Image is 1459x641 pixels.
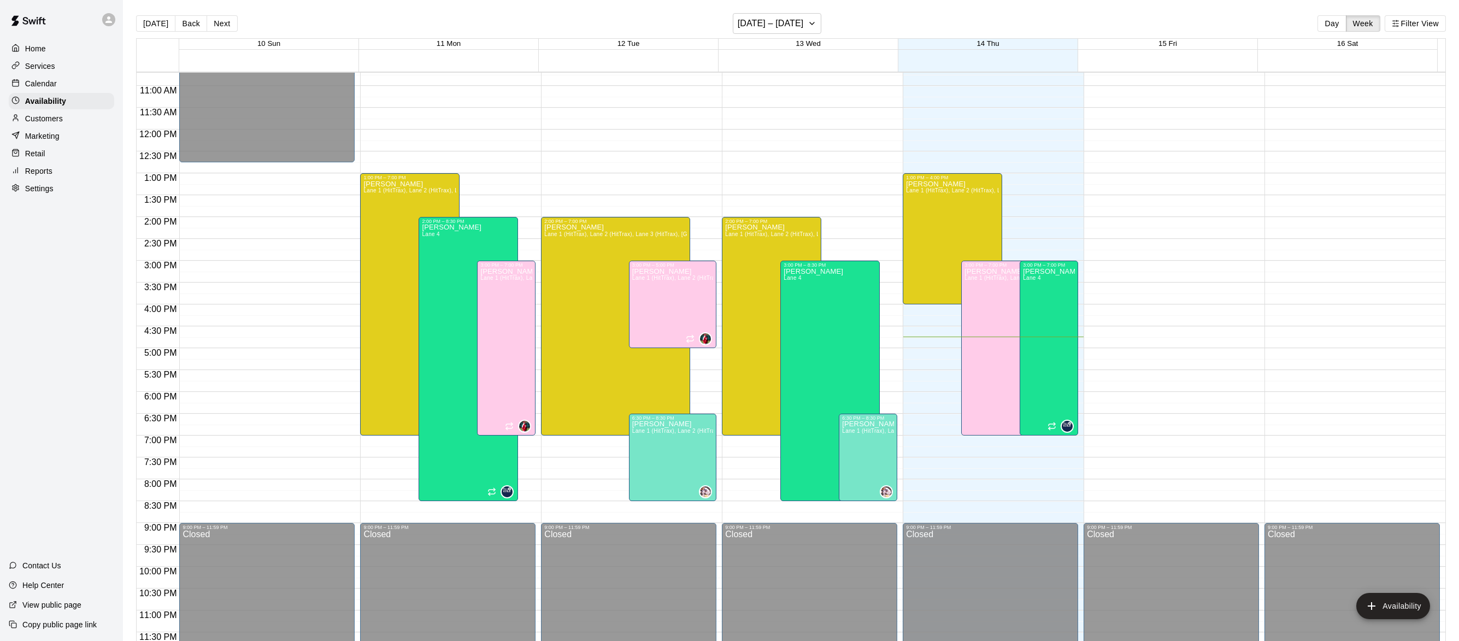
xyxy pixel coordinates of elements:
[842,428,1039,434] span: Lane 1 (HitTrax), Lane 2 (HitTrax), Lane 3 (HitTrax), [GEOGRAPHIC_DATA]
[9,75,114,92] a: Calendar
[725,219,818,224] div: 2:00 PM – 7:00 PM
[437,39,461,48] button: 11 Mon
[137,108,180,117] span: 11:30 AM
[419,217,518,501] div: 2:00 PM – 8:30 PM: Available
[142,239,180,248] span: 2:30 PM
[544,525,713,530] div: 9:00 PM – 11:59 PM
[9,40,114,57] a: Home
[142,392,180,401] span: 6:00 PM
[1023,275,1041,281] span: Lane 4
[632,275,918,281] span: Lane 1 (HitTrax), Lane 2 (HitTrax), Lane 3 (HitTrax), [GEOGRAPHIC_DATA] ([GEOGRAPHIC_DATA]), Area 10
[725,231,1011,237] span: Lane 1 (HitTrax), Lane 2 (HitTrax), Lane 3 (HitTrax), [GEOGRAPHIC_DATA] ([GEOGRAPHIC_DATA]), Area 10
[1020,261,1078,436] div: 3:00 PM – 7:00 PM: Available
[183,525,351,530] div: 9:00 PM – 11:59 PM
[360,173,460,436] div: 1:00 PM – 7:00 PM: Available
[9,128,114,144] a: Marketing
[137,589,179,598] span: 10:30 PM
[9,58,114,74] a: Services
[617,39,640,48] button: 12 Tue
[880,485,893,498] div: Michael Johnson
[544,231,830,237] span: Lane 1 (HitTrax), Lane 2 (HitTrax), Lane 3 (HitTrax), [GEOGRAPHIC_DATA] ([GEOGRAPHIC_DATA]), Area 10
[25,131,60,142] p: Marketing
[142,479,180,489] span: 8:00 PM
[725,525,894,530] div: 9:00 PM – 11:59 PM
[137,610,179,620] span: 11:00 PM
[142,283,180,292] span: 3:30 PM
[480,262,532,268] div: 3:00 PM – 7:00 PM
[686,334,695,343] span: Recurring availability
[906,175,999,180] div: 1:00 PM – 4:00 PM
[505,422,514,431] span: Recurring availability
[22,599,81,610] p: View public page
[1158,39,1177,48] button: 15 Fri
[142,523,180,532] span: 9:00 PM
[22,560,61,571] p: Contact Us
[9,163,114,179] a: Reports
[25,61,55,72] p: Services
[699,332,712,345] div: Kyle Bunn
[480,275,766,281] span: Lane 1 (HitTrax), Lane 2 (HitTrax), Lane 3 (HitTrax), [GEOGRAPHIC_DATA] ([GEOGRAPHIC_DATA]), Area 10
[9,145,114,162] a: Retail
[518,420,531,433] div: Kyle Bunn
[137,86,180,95] span: 11:00 AM
[137,567,179,576] span: 10:00 PM
[142,545,180,554] span: 9:30 PM
[881,486,892,497] img: Michael Johnson
[501,485,514,498] div: Jose Polanco
[519,421,530,432] img: Kyle Bunn
[142,261,180,270] span: 3:00 PM
[722,217,821,436] div: 2:00 PM – 7:00 PM: Available
[9,180,114,197] a: Settings
[142,304,180,314] span: 4:00 PM
[142,195,180,204] span: 1:30 PM
[363,175,456,180] div: 1:00 PM – 7:00 PM
[137,151,179,161] span: 12:30 PM
[25,43,46,54] p: Home
[541,217,690,436] div: 2:00 PM – 7:00 PM: Available
[142,348,180,357] span: 5:00 PM
[796,39,821,48] button: 13 Wed
[784,262,876,268] div: 3:00 PM – 8:30 PM
[422,219,515,224] div: 2:00 PM – 8:30 PM
[903,173,1002,304] div: 1:00 PM – 4:00 PM: Available
[700,486,711,497] img: Michael Johnson
[906,187,1192,193] span: Lane 1 (HitTrax), Lane 2 (HitTrax), Lane 3 (HitTrax), [GEOGRAPHIC_DATA] ([GEOGRAPHIC_DATA]), Area 10
[961,261,1061,436] div: 3:00 PM – 7:00 PM: Available
[142,436,180,445] span: 7:00 PM
[839,414,897,501] div: 6:30 PM – 8:30 PM: Available
[487,487,496,496] span: Recurring availability
[477,261,536,436] div: 3:00 PM – 7:00 PM: Available
[699,485,712,498] div: Michael Johnson
[964,275,1250,281] span: Lane 1 (HitTrax), Lane 2 (HitTrax), Lane 3 (HitTrax), [GEOGRAPHIC_DATA] ([GEOGRAPHIC_DATA]), Area 10
[175,15,207,32] button: Back
[363,525,532,530] div: 9:00 PM – 11:59 PM
[257,39,280,48] button: 10 Sun
[1268,525,1437,530] div: 9:00 PM – 11:59 PM
[632,262,713,268] div: 3:00 PM – 5:00 PM
[1385,15,1446,32] button: Filter View
[738,16,804,31] h6: [DATE] – [DATE]
[632,428,829,434] span: Lane 1 (HitTrax), Lane 2 (HitTrax), Lane 3 (HitTrax), [GEOGRAPHIC_DATA]
[976,39,999,48] button: 14 Thu
[1061,420,1074,433] div: Jose Polanco
[1087,525,1256,530] div: 9:00 PM – 11:59 PM
[1317,15,1346,32] button: Day
[9,93,114,109] a: Availability
[9,110,114,127] a: Customers
[632,415,713,421] div: 6:30 PM – 8:30 PM
[1337,39,1358,48] button: 16 Sat
[784,275,802,281] span: Lane 4
[629,414,716,501] div: 6:30 PM – 8:30 PM: Available
[142,501,180,510] span: 8:30 PM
